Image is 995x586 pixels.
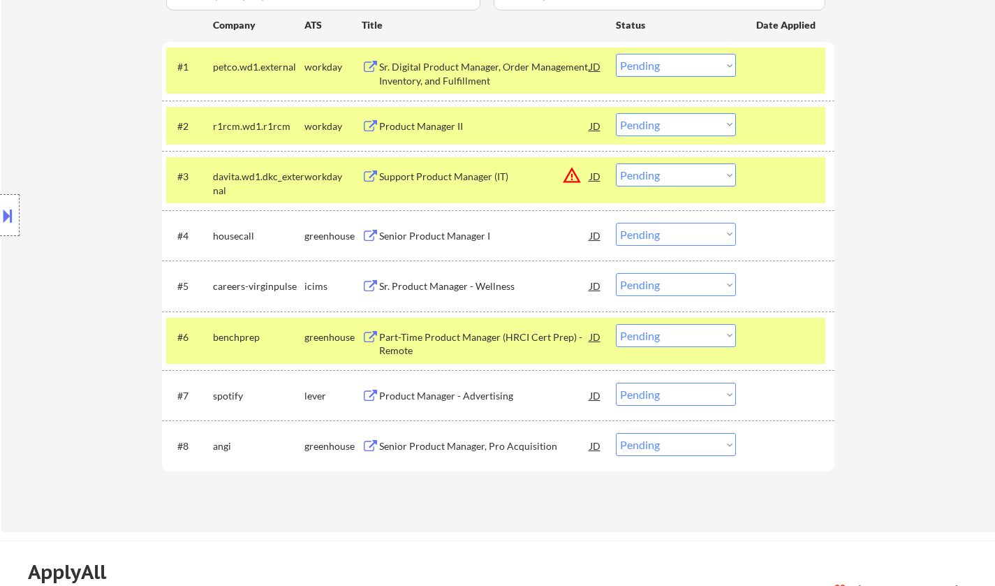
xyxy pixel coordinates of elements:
div: angi [213,439,304,453]
div: JD [589,113,603,138]
div: ATS [304,18,362,32]
div: Part-Time Product Manager (HRCI Cert Prep) - Remote [379,330,590,358]
div: #7 [177,389,202,403]
div: #8 [177,439,202,453]
div: Date Applied [756,18,818,32]
div: JD [589,324,603,349]
div: JD [589,163,603,189]
div: workday [304,60,362,74]
div: ApplyAll [28,560,122,584]
div: housecall [213,229,304,243]
div: greenhouse [304,330,362,344]
div: r1rcm.wd1.r1rcm [213,119,304,133]
div: Status [616,12,736,37]
div: spotify [213,389,304,403]
div: JD [589,273,603,298]
button: warning_amber [562,166,582,185]
div: Senior Product Manager, Pro Acquisition [379,439,590,453]
div: benchprep [213,330,304,344]
div: lever [304,389,362,403]
div: davita.wd1.dkc_external [213,170,304,197]
div: Sr. Digital Product Manager, Order Management, Inventory, and Fulfillment [379,60,590,87]
div: JD [589,383,603,408]
div: workday [304,119,362,133]
div: workday [304,170,362,184]
div: Product Manager II [379,119,590,133]
div: Sr. Product Manager - Wellness [379,279,590,293]
div: JD [589,223,603,248]
div: greenhouse [304,439,362,453]
div: Senior Product Manager I [379,229,590,243]
div: JD [589,54,603,79]
div: careers-virginpulse [213,279,304,293]
div: Title [362,18,603,32]
div: Product Manager - Advertising [379,389,590,403]
div: Company [213,18,304,32]
div: JD [589,433,603,458]
div: petco.wd1.external [213,60,304,74]
div: greenhouse [304,229,362,243]
div: icims [304,279,362,293]
div: Support Product Manager (IT) [379,170,590,184]
div: #1 [177,60,202,74]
